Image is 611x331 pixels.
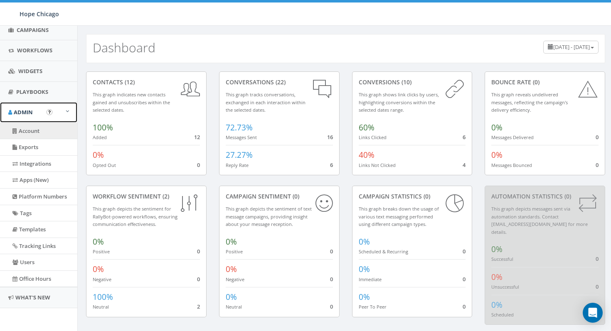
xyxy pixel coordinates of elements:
span: (2) [161,192,169,200]
span: 0 [596,255,599,262]
small: Neutral [226,304,242,310]
span: 0% [359,292,370,302]
small: Unsuccessful [491,284,519,290]
small: Links Not Clicked [359,162,396,168]
small: Scheduled & Recurring [359,248,408,255]
small: Negative [226,276,244,282]
span: 4 [463,161,466,169]
span: 0% [491,150,503,160]
small: Messages Delivered [491,134,534,140]
small: Added [93,134,107,140]
div: Automation Statistics [491,192,599,201]
span: [DATE] - [DATE] [553,43,590,51]
span: 27.27% [226,150,253,160]
small: Negative [93,276,111,282]
small: Messages Bounced [491,162,532,168]
span: 0% [359,264,370,275]
span: 0 [330,248,333,255]
span: (10) [400,78,411,86]
span: 0 [330,275,333,283]
span: What's New [15,294,50,301]
span: 0% [491,272,503,282]
span: 0 [463,248,466,255]
span: Hope Chicago [20,10,59,18]
span: Admin [14,108,33,116]
small: Messages Sent [226,134,257,140]
small: This graph indicates new contacts gained and unsubscribes within the selected dates. [93,91,170,113]
span: 0% [491,244,503,255]
span: 0% [226,292,237,302]
small: This graph tracks conversations, exchanged in each interaction within the selected dates. [226,91,305,113]
span: Widgets [18,67,42,75]
small: Scheduled [491,311,514,318]
span: 60% [359,122,374,133]
span: 100% [93,122,113,133]
small: This graph depicts the sentiment of text message campaigns, providing insight about your message ... [226,206,312,227]
small: Positive [226,248,243,255]
span: 40% [359,150,374,160]
h2: Dashboard [93,41,155,54]
div: Bounce Rate [491,78,599,86]
small: This graph depicts the sentiment for RallyBot-powered workflows, ensuring communication effective... [93,206,177,227]
div: Campaign Sentiment [226,192,333,201]
span: 0% [93,264,104,275]
small: Positive [93,248,110,255]
small: Opted Out [93,162,116,168]
div: conversations [226,78,333,86]
span: 0 [330,303,333,310]
span: Campaigns [17,26,49,34]
small: This graph depicts messages sent via automation standards. Contact [EMAIL_ADDRESS][DOMAIN_NAME] f... [491,206,588,235]
small: This graph breaks down the usage of various text messaging performed using different campaign types. [359,206,439,227]
span: Workflows [17,47,52,54]
button: Open In-App Guide [47,109,52,115]
span: 12 [194,133,200,141]
span: 0% [93,150,104,160]
div: Workflow Sentiment [93,192,200,201]
span: Playbooks [16,88,48,96]
small: This graph shows link clicks by users, highlighting conversions within the selected dates range. [359,91,439,113]
small: Peer To Peer [359,304,387,310]
span: 16 [327,133,333,141]
span: 0% [491,122,503,133]
small: Neutral [93,304,109,310]
span: 0% [93,236,104,247]
span: (22) [274,78,286,86]
small: This graph reveals undelivered messages, reflecting the campaign's delivery efficiency. [491,91,568,113]
span: 0% [226,264,237,275]
span: 0% [226,236,237,247]
span: (0) [291,192,299,200]
span: 2 [197,303,200,310]
span: (0) [422,192,430,200]
span: (0) [563,192,571,200]
span: 72.73% [226,122,253,133]
span: 0% [359,236,370,247]
span: 0 [197,248,200,255]
small: Successful [491,256,513,262]
span: 0 [596,133,599,141]
span: 0 [197,161,200,169]
div: conversions [359,78,466,86]
span: 6 [463,133,466,141]
div: Campaign Statistics [359,192,466,201]
span: 0 [463,303,466,310]
div: Open Intercom Messenger [583,303,603,323]
span: 0% [491,299,503,310]
div: contacts [93,78,200,86]
span: 100% [93,292,113,302]
span: (12) [123,78,135,86]
span: 0 [596,161,599,169]
small: Links Clicked [359,134,387,140]
small: Reply Rate [226,162,249,168]
span: 0 [596,283,599,290]
span: 0 [463,275,466,283]
span: 6 [330,161,333,169]
span: (0) [531,78,540,86]
span: 0 [197,275,200,283]
small: Immediate [359,276,382,282]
